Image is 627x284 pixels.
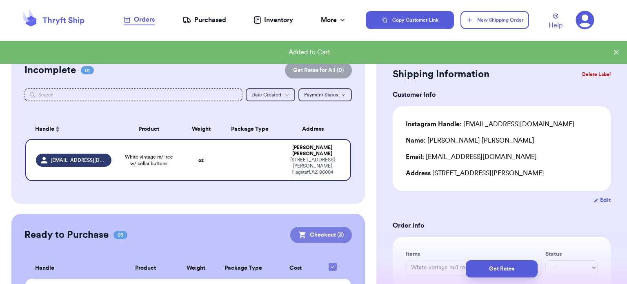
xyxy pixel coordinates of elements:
[7,47,612,57] div: Added to Cart
[393,221,611,230] h3: Order Info
[246,88,295,101] button: Date Created
[298,88,352,101] button: Payment Status
[177,258,215,279] th: Weight
[290,227,352,243] button: Checkout (3)
[253,15,293,25] a: Inventory
[221,119,280,139] th: Package Type
[366,11,454,29] button: Copy Customer Link
[116,119,182,139] th: Product
[285,62,352,78] button: Get Rates for All (0)
[182,119,221,139] th: Weight
[215,258,272,279] th: Package Type
[549,13,563,30] a: Help
[113,231,127,239] span: 03
[251,92,281,97] span: Date Created
[321,15,347,25] div: More
[406,137,426,144] span: Name:
[466,260,538,277] button: Get Rates
[406,136,534,145] div: [PERSON_NAME] [PERSON_NAME]
[198,158,204,163] strong: oz
[406,168,598,178] div: [STREET_ADDRESS][PERSON_NAME]
[279,119,351,139] th: Address
[24,64,76,77] h2: Incomplete
[406,119,574,129] div: [EMAIL_ADDRESS][DOMAIN_NAME]
[51,157,107,163] span: [EMAIL_ADDRESS][DOMAIN_NAME]
[35,264,54,273] span: Handle
[284,157,340,175] div: [STREET_ADDRESS][PERSON_NAME] Flagstaff , AZ 86004
[121,154,177,167] span: White vintage m/l tee w/ collar buttons
[124,15,155,25] a: Orders
[406,121,462,127] span: Instagram Handle:
[460,11,529,29] button: New Shipping Order
[579,65,614,83] button: Delete Label
[594,196,611,204] button: Edit
[54,124,61,134] button: Sort ascending
[393,68,489,81] h2: Shipping Information
[406,154,424,160] span: Email:
[182,15,226,25] a: Purchased
[406,152,598,162] div: [EMAIL_ADDRESS][DOMAIN_NAME]
[304,92,338,97] span: Payment Status
[272,258,319,279] th: Cost
[545,250,598,258] label: Status
[393,90,611,100] h3: Customer Info
[24,228,109,242] h2: Ready to Purchase
[35,125,54,134] span: Handle
[24,88,242,101] input: Search
[114,258,177,279] th: Product
[284,145,340,157] div: [PERSON_NAME] [PERSON_NAME]
[406,250,542,258] label: Items
[406,170,431,177] span: Address
[549,20,563,30] span: Help
[81,66,94,74] span: 01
